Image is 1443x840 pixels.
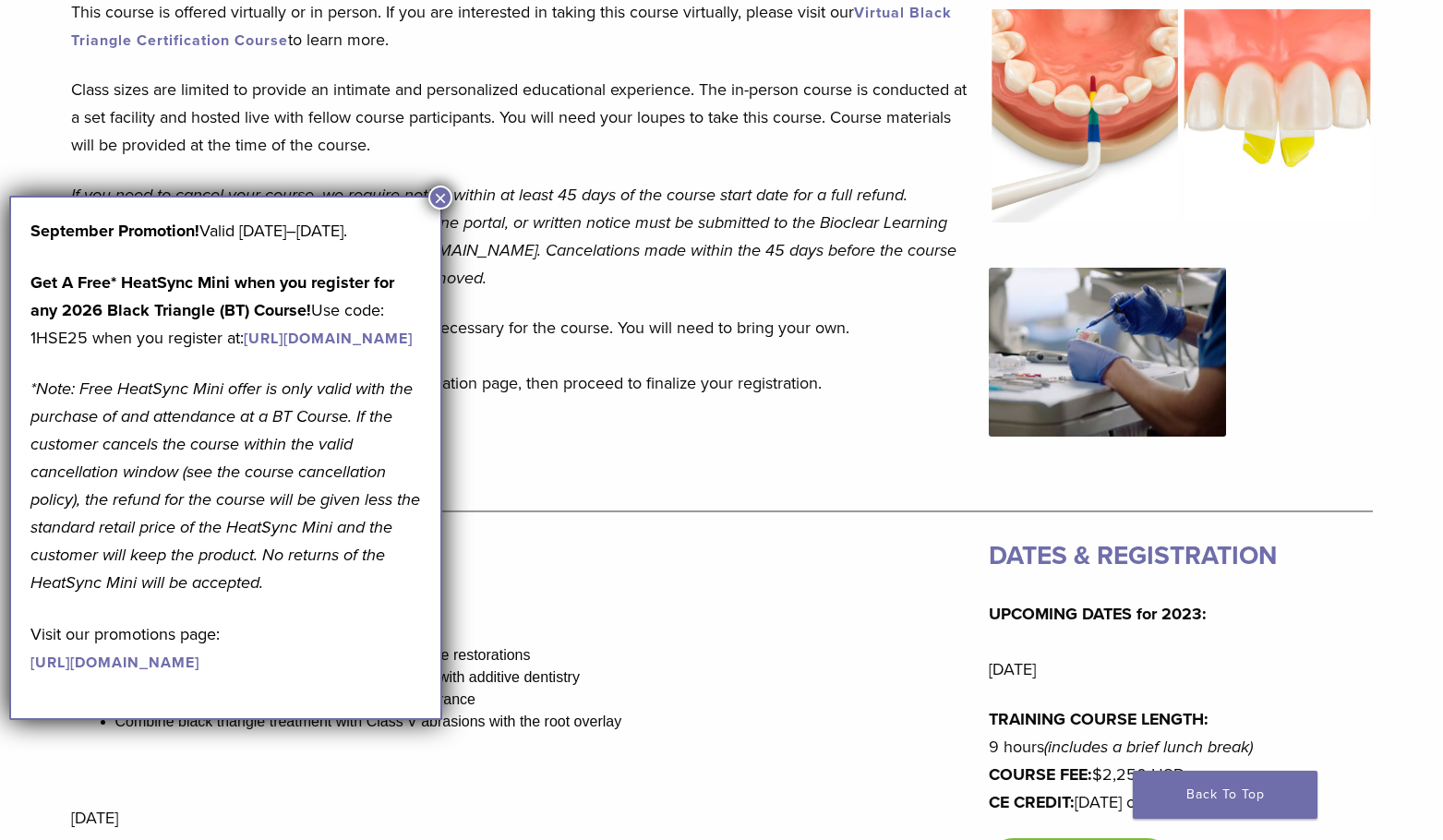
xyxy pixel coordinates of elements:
strong: COURSE FEE: [989,764,1092,785]
p: A loupes are not included, but are necessary for the course. You will need to bring your own. Ple... [71,314,967,397]
h3: LEARNING OUTCOMES [71,534,967,578]
li: Learn to rejuvenate the teeth for a youthful appearance [115,689,967,711]
em: (includes a brief lunch break) [1044,737,1253,757]
b: September Promotion! [30,221,199,241]
p: Valid [DATE]–[DATE]. [30,217,421,245]
a: [URL][DOMAIN_NAME] [244,330,413,348]
strong: Get A Free* HeatSync Mini when you register for any 2026 Black Triangle (BT) Course! [30,272,394,320]
button: Close [428,186,452,210]
strong: TRAINING COURSE LENGTH: [989,709,1209,729]
p: Use code: 1HSE25 when you register at: [30,269,421,352]
p: Class sizes are limited to provide an intimate and personalized educational experience. The in-pe... [71,76,967,159]
p: Visit our promotions page: [30,620,421,676]
em: If you need to cancel your course, we require notice within at least 45 days of the course start ... [71,185,956,288]
strong: CE CREDIT: [989,792,1075,812]
p: 9 hours $2,250 USD [DATE] credits [989,705,1373,816]
a: [URL][DOMAIN_NAME] [30,654,199,672]
li: Understand how to eliminate bad negative space with additive dentistry [115,666,967,689]
em: *Note: Free HeatSync Mini offer is only valid with the purchase of and attendance at a BT Course.... [30,378,420,593]
h3: DATES & REGISTRATION [989,534,1373,578]
li: Combine black triangle treatment with Class V abrasions with the root overlay [115,711,967,733]
strong: UPCOMING DATES for 2023: [989,604,1207,624]
a: Back To Top [1133,771,1317,819]
li: Learn the Bioclear Method pillars for Black Triangle restorations [115,644,967,666]
p: [DATE] [989,600,1373,683]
